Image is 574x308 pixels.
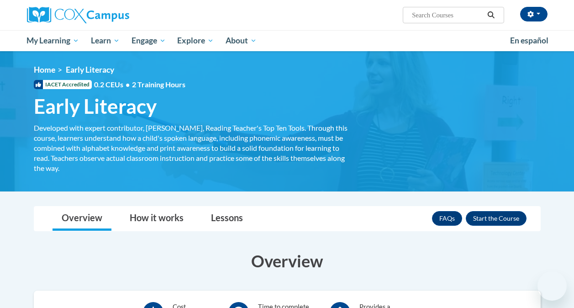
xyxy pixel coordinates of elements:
[504,31,554,50] a: En español
[520,7,548,21] button: Account Settings
[21,30,85,51] a: My Learning
[34,250,541,272] h3: Overview
[510,36,548,45] span: En español
[26,35,79,46] span: My Learning
[171,30,220,51] a: Explore
[132,35,166,46] span: Engage
[34,65,55,74] a: Home
[53,207,111,231] a: Overview
[537,271,567,301] iframe: Button to launch messaging window
[226,35,257,46] span: About
[126,80,130,89] span: •
[126,30,172,51] a: Engage
[177,35,214,46] span: Explore
[20,30,554,51] div: Main menu
[132,80,185,89] span: 2 Training Hours
[27,7,191,23] a: Cox Campus
[85,30,126,51] a: Learn
[94,80,185,90] span: 0.2 CEUs
[411,10,484,21] input: Search Courses
[91,35,120,46] span: Learn
[66,65,114,74] span: Early Literacy
[34,94,157,118] span: Early Literacy
[432,211,462,226] a: FAQs
[220,30,263,51] a: About
[484,10,498,21] button: Search
[466,211,527,226] button: Enroll
[34,123,349,173] div: Developed with expert contributor, [PERSON_NAME], Reading Teacher's Top Ten Tools. Through this c...
[34,80,92,89] span: IACET Accredited
[27,7,129,23] img: Cox Campus
[202,207,252,231] a: Lessons
[121,207,193,231] a: How it works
